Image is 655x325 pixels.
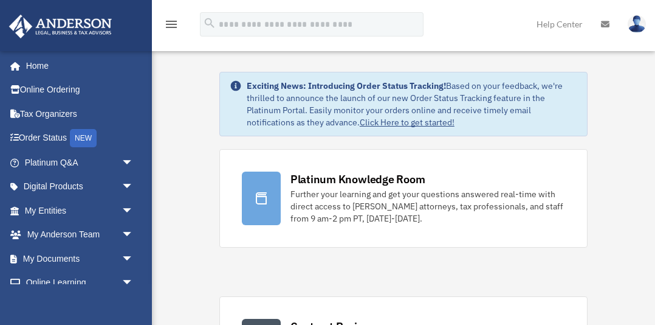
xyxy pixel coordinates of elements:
[9,150,152,175] a: Platinum Q&Aarrow_drop_down
[9,126,152,151] a: Order StatusNEW
[247,80,577,128] div: Based on your feedback, we're thrilled to announce the launch of our new Order Status Tracking fe...
[247,80,446,91] strong: Exciting News: Introducing Order Status Tracking!
[122,223,146,248] span: arrow_drop_down
[122,198,146,223] span: arrow_drop_down
[9,54,146,78] a: Home
[9,102,152,126] a: Tax Organizers
[122,271,146,296] span: arrow_drop_down
[9,223,152,247] a: My Anderson Teamarrow_drop_down
[290,172,425,187] div: Platinum Knowledge Room
[360,117,454,128] a: Click Here to get started!
[9,78,152,102] a: Online Ordering
[628,15,646,33] img: User Pic
[290,188,565,225] div: Further your learning and get your questions answered real-time with direct access to [PERSON_NAM...
[9,198,152,223] a: My Entitiesarrow_drop_down
[164,17,179,32] i: menu
[9,175,152,199] a: Digital Productsarrow_drop_down
[9,246,152,271] a: My Documentsarrow_drop_down
[164,21,179,32] a: menu
[9,271,152,295] a: Online Learningarrow_drop_down
[122,246,146,271] span: arrow_drop_down
[219,149,588,248] a: Platinum Knowledge Room Further your learning and get your questions answered real-time with dire...
[122,175,146,200] span: arrow_drop_down
[70,129,97,147] div: NEW
[5,15,115,38] img: Anderson Advisors Platinum Portal
[122,150,146,175] span: arrow_drop_down
[203,16,216,30] i: search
